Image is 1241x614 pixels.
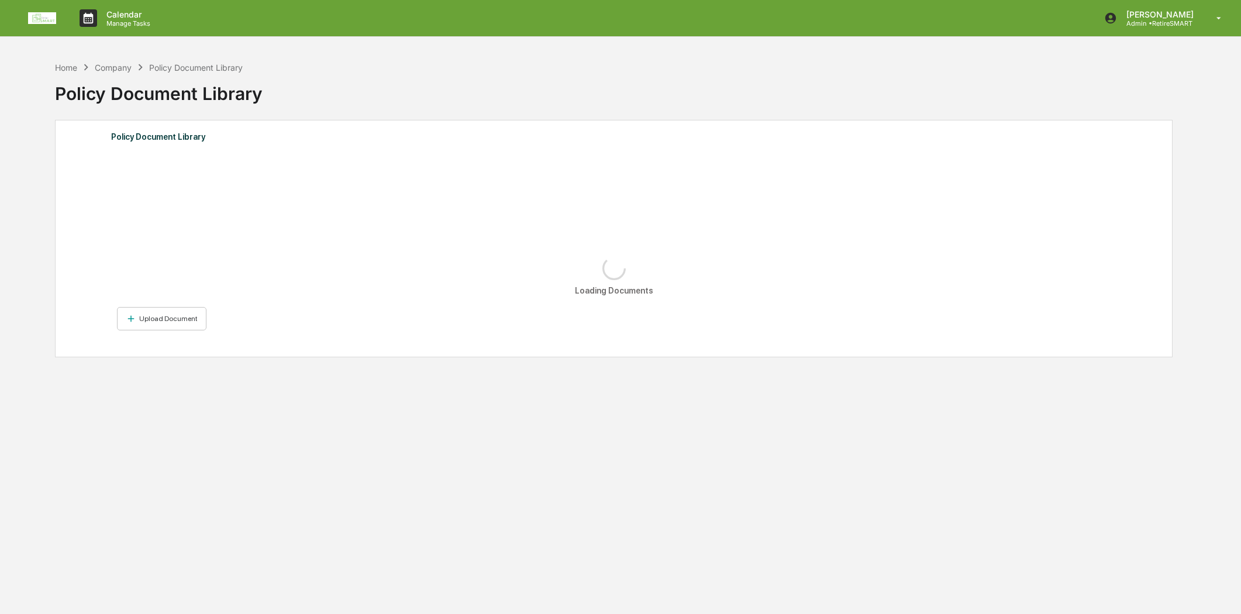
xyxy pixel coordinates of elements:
[95,63,132,73] div: Company
[55,74,1172,104] div: Policy Document Library
[28,12,56,24] img: logo
[575,286,653,295] div: Loading Documents
[117,307,206,331] button: Upload Document
[55,63,77,73] div: Home
[149,63,243,73] div: Policy Document Library
[97,19,156,27] p: Manage Tasks
[1117,9,1199,19] p: [PERSON_NAME]
[1117,19,1199,27] p: Admin • RetireSMART
[137,315,198,323] div: Upload Document
[97,9,156,19] p: Calendar
[111,129,1116,144] div: Policy Document Library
